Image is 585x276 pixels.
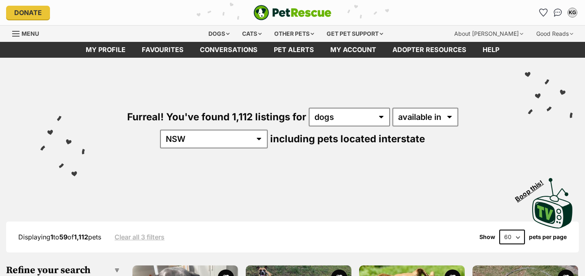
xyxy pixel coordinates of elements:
strong: 1 [50,233,53,241]
img: chat-41dd97257d64d25036548639549fe6c8038ab92f7586957e7f3b1b290dea8141.svg [554,9,562,17]
span: including pets located interstate [270,133,425,145]
a: PetRescue [253,5,331,20]
a: Adopter resources [384,42,474,58]
ul: Account quick links [537,6,579,19]
a: My account [322,42,384,58]
div: About [PERSON_NAME] [448,26,529,42]
a: My profile [78,42,134,58]
strong: 1,112 [74,233,88,241]
a: Favourites [134,42,192,58]
div: Get pet support [321,26,389,42]
div: Cats [236,26,267,42]
span: Furreal! You've found 1,112 listings for [127,111,306,123]
strong: 59 [59,233,67,241]
a: Favourites [537,6,550,19]
span: Menu [22,30,39,37]
h3: Refine your search [6,265,119,276]
div: KG [568,9,576,17]
img: PetRescue TV logo [532,178,573,228]
div: Other pets [269,26,320,42]
span: Displaying to of pets [18,233,101,241]
label: pets per page [529,234,567,240]
a: Menu [12,26,45,40]
img: logo-e224e6f780fb5917bec1dbf3a21bbac754714ae5b6737aabdf751b685950b380.svg [253,5,331,20]
button: My account [566,6,579,19]
div: Dogs [203,26,235,42]
a: Donate [6,6,50,20]
span: Show [479,234,495,240]
a: conversations [192,42,266,58]
span: Boop this! [514,174,551,203]
a: Pet alerts [266,42,322,58]
a: Boop this! [532,171,573,230]
a: Help [474,42,507,58]
a: Clear all 3 filters [115,233,165,241]
div: Good Reads [531,26,579,42]
a: Conversations [551,6,564,19]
